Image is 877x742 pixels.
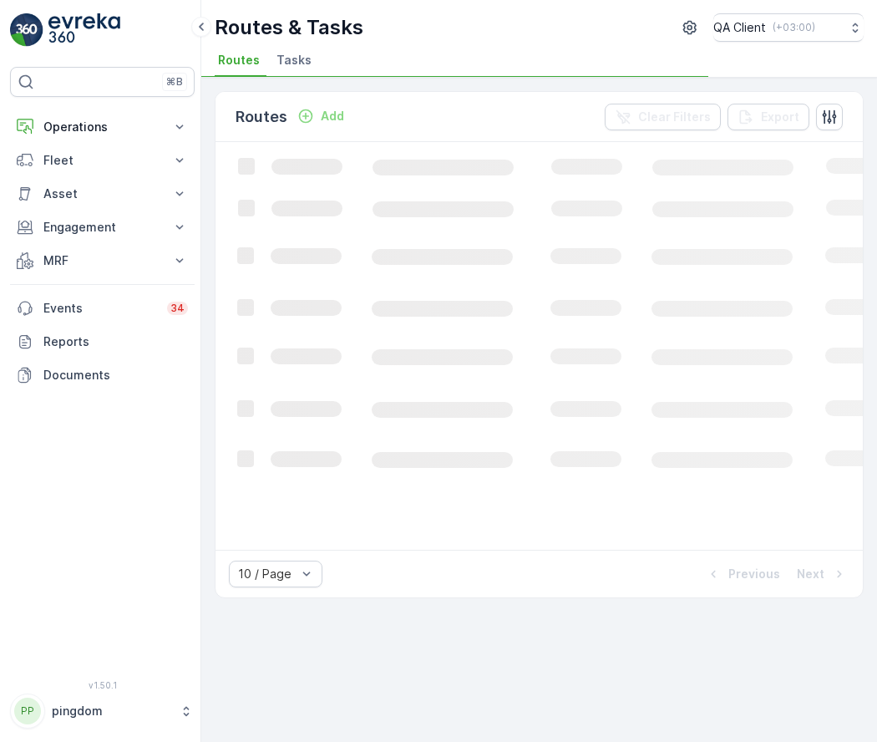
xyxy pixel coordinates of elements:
button: Engagement [10,211,195,244]
p: ( +03:00 ) [773,21,815,34]
button: Operations [10,110,195,144]
button: Export [727,104,809,130]
p: Asset [43,185,161,202]
button: Fleet [10,144,195,177]
p: 34 [170,302,185,315]
p: Routes & Tasks [215,14,363,41]
img: logo_light-DOdMpM7g.png [48,13,120,47]
p: pingdom [52,703,171,719]
span: Routes [218,52,260,69]
p: MRF [43,252,161,269]
p: Fleet [43,152,161,169]
p: Export [761,109,799,125]
button: Next [795,564,849,584]
p: Clear Filters [638,109,711,125]
button: PPpingdom [10,694,195,729]
a: Events34 [10,292,195,325]
span: Tasks [276,52,312,69]
button: QA Client(+03:00) [713,13,864,42]
p: Events [43,300,157,317]
button: Clear Filters [605,104,721,130]
p: Documents [43,367,188,384]
span: v 1.50.1 [10,680,195,690]
a: Documents [10,358,195,392]
button: Asset [10,177,195,211]
img: logo [10,13,43,47]
button: Previous [703,564,782,584]
p: Reports [43,333,188,350]
p: QA Client [713,19,766,36]
button: Add [291,106,351,126]
button: MRF [10,244,195,277]
p: Engagement [43,219,161,236]
p: Next [797,566,824,582]
p: ⌘B [166,75,183,89]
div: PP [14,698,41,724]
p: Add [321,108,344,125]
a: Reports [10,325,195,358]
p: Routes [236,105,287,129]
p: Previous [728,566,780,582]
p: Operations [43,119,161,135]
